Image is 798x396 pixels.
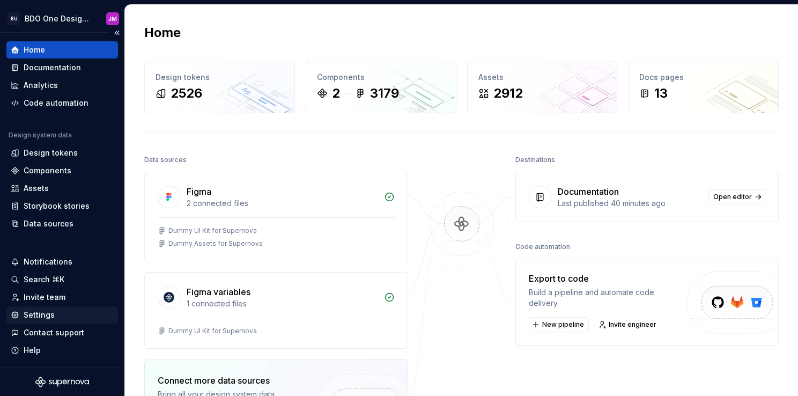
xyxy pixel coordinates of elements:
div: Data sources [144,152,187,167]
button: BUBDO One Design SystemJM [2,7,122,30]
span: Open editor [713,193,752,201]
svg: Supernova Logo [35,377,89,387]
div: Dummy UI Kit for Supernova [168,327,257,335]
div: 2526 [171,85,202,102]
div: Connect more data sources [158,374,300,387]
a: Data sources [6,215,118,232]
div: Search ⌘K [24,274,64,285]
div: Destinations [515,152,555,167]
div: 2 [332,85,340,102]
div: Help [24,345,41,356]
button: Collapse sidebar [109,25,124,40]
a: Components23179 [306,61,456,113]
a: Figma2 connected filesDummy UI Kit for SupernovaDummy Assets for Supernova [144,172,408,261]
div: Documentation [558,185,619,198]
button: Contact support [6,324,118,341]
div: Dummy UI Kit for Supernova [168,226,257,235]
div: Invite team [24,292,65,303]
div: Contact support [24,327,84,338]
div: JM [108,14,117,23]
div: BU [8,12,20,25]
a: Documentation [6,59,118,76]
div: 13 [654,85,668,102]
div: Design system data [9,131,72,140]
div: Figma variables [187,285,250,298]
button: Help [6,342,118,359]
a: Analytics [6,77,118,94]
div: Analytics [24,80,58,91]
a: Assets [6,180,118,197]
div: Code automation [515,239,570,254]
a: Design tokens [6,144,118,162]
div: Assets [478,72,607,83]
div: Design tokens [156,72,284,83]
a: Design tokens2526 [144,61,295,113]
a: Docs pages13 [628,61,779,113]
div: Components [317,72,445,83]
div: 2912 [493,85,523,102]
div: Assets [24,183,49,194]
div: 1 connected files [187,298,378,309]
a: Home [6,41,118,58]
span: New pipeline [542,320,584,329]
a: Invite team [6,289,118,306]
button: Notifications [6,253,118,270]
div: BDO One Design System [25,13,93,24]
div: Components [24,165,71,176]
div: Docs pages [639,72,767,83]
button: New pipeline [529,317,589,332]
div: Export to code [529,272,686,285]
a: Invite engineer [595,317,661,332]
div: Data sources [24,218,73,229]
div: 3179 [370,85,399,102]
a: Storybook stories [6,197,118,215]
a: Code automation [6,94,118,112]
span: Invite engineer [609,320,656,329]
div: Storybook stories [24,201,90,211]
a: Assets2912 [467,61,618,113]
h2: Home [144,24,181,41]
button: Search ⌘K [6,271,118,288]
div: Design tokens [24,148,78,158]
div: Last published 40 minutes ago [558,198,703,209]
div: Settings [24,310,55,320]
div: Notifications [24,256,72,267]
a: Figma variables1 connected filesDummy UI Kit for Supernova [144,272,408,349]
a: Open editor [708,189,765,204]
div: Build a pipeline and automate code delivery. [529,287,686,309]
div: 2 connected files [187,198,378,209]
div: Home [24,45,45,55]
div: Dummy Assets for Supernova [168,239,263,248]
div: Documentation [24,62,81,73]
div: Figma [187,185,211,198]
div: Code automation [24,98,88,108]
a: Components [6,162,118,179]
a: Settings [6,306,118,324]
